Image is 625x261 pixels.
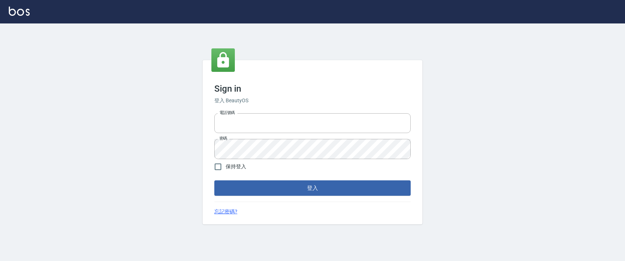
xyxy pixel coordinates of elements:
button: 登入 [214,180,411,196]
h3: Sign in [214,84,411,94]
span: 保持登入 [226,163,246,170]
label: 電話號碼 [219,110,235,115]
h6: 登入 BeautyOS [214,97,411,104]
label: 密碼 [219,136,227,141]
img: Logo [9,7,30,16]
a: 忘記密碼? [214,208,237,216]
